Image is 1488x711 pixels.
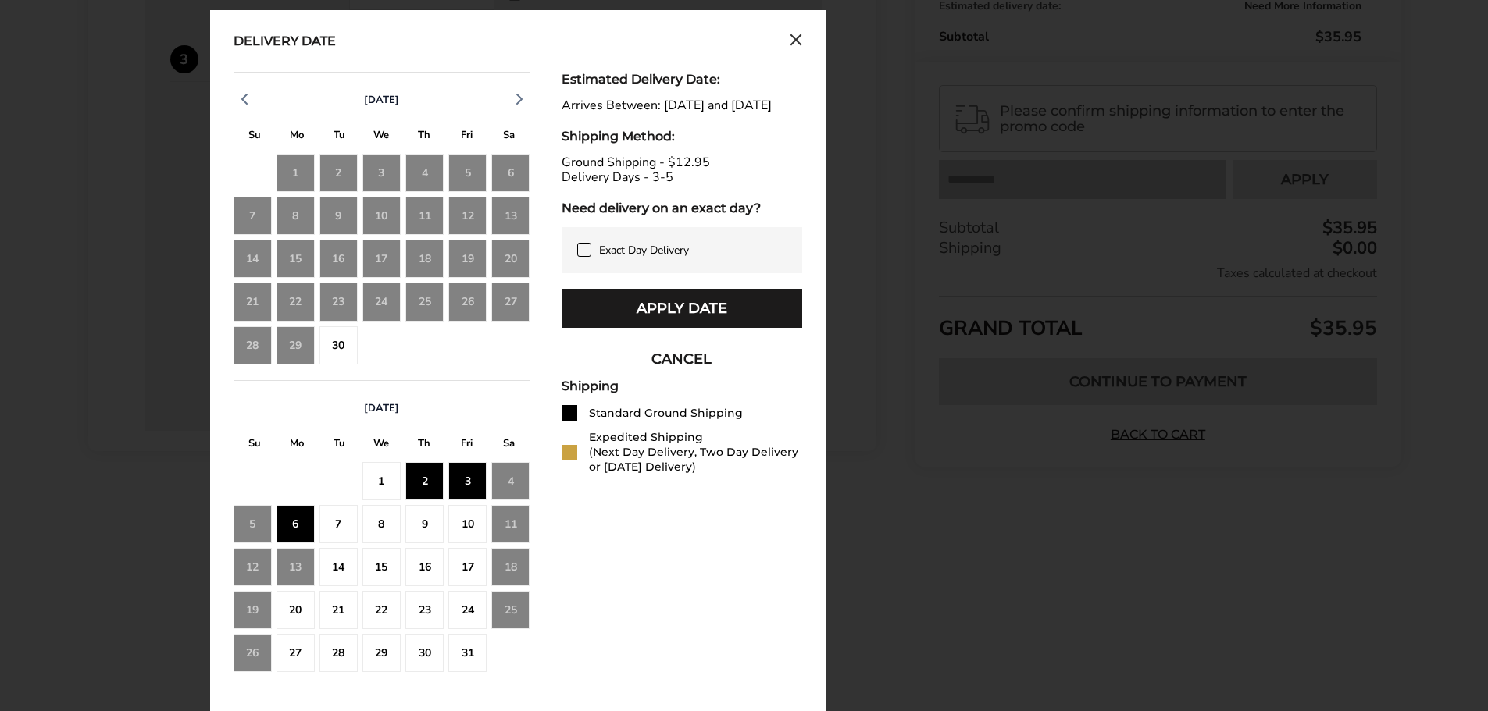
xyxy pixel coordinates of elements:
div: F [445,125,487,149]
span: Exact Day Delivery [599,243,689,258]
div: Need delivery on an exact day? [562,201,802,215]
div: Expedited Shipping (Next Day Delivery, Two Day Delivery or [DATE] Delivery) [589,430,802,475]
button: [DATE] [358,93,405,107]
div: S [234,125,276,149]
div: M [276,433,318,457]
div: S [487,125,530,149]
button: Apply Date [562,289,802,328]
div: Shipping [562,379,802,393]
div: Arrives Between: [DATE] and [DATE] [562,98,802,113]
div: W [360,125,402,149]
div: F [445,433,487,457]
button: [DATE] [358,401,405,415]
div: T [403,125,445,149]
div: S [234,433,276,457]
div: S [487,433,530,457]
div: Standard Ground Shipping [589,406,743,421]
div: T [318,125,360,149]
div: Delivery Date [234,34,336,51]
button: Close calendar [790,34,802,51]
div: M [276,125,318,149]
div: T [403,433,445,457]
button: CANCEL [562,340,802,379]
span: [DATE] [364,401,399,415]
div: W [360,433,402,457]
span: [DATE] [364,93,399,107]
div: Ground Shipping - $12.95 Delivery Days - 3-5 [562,155,802,185]
div: Estimated Delivery Date: [562,72,802,87]
div: T [318,433,360,457]
div: Shipping Method: [562,129,802,144]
